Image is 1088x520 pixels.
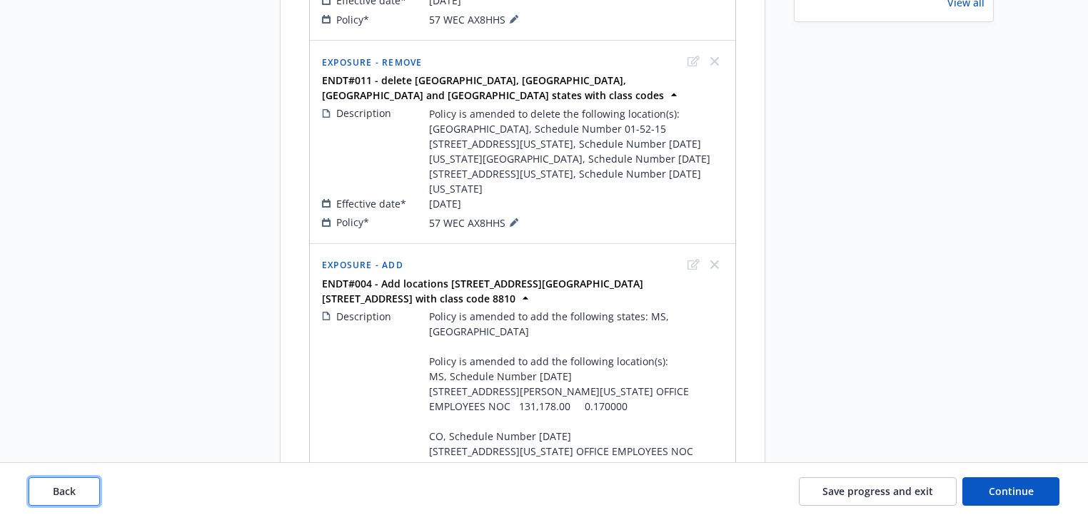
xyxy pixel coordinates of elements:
[706,256,723,273] span: close
[29,477,100,506] button: Back
[336,309,391,324] span: Description
[336,196,406,211] span: Effective date*
[962,477,1059,506] button: Continue
[322,277,643,305] strong: ENDT#004 - Add locations [STREET_ADDRESS][GEOGRAPHIC_DATA][STREET_ADDRESS] with class code 8810
[336,106,391,121] span: Description
[429,214,523,231] span: 57 WEC AX8HHS
[429,106,710,196] span: Policy is amended to delete the following location(s): [GEOGRAPHIC_DATA], Schedule Number 01-52-1...
[336,12,369,27] span: Policy*
[685,256,702,273] span: edit
[429,309,723,474] span: Policy is amended to add the following states: MS, [GEOGRAPHIC_DATA] Policy is amended to add the...
[429,11,523,28] span: 57 WEC AX8HHS
[685,53,702,70] span: edit
[822,484,933,498] span: Save progress and exit
[53,484,76,498] span: Back
[322,259,403,271] span: Exposure - Add
[989,484,1034,498] span: Continue
[336,215,369,230] span: Policy*
[322,56,422,68] span: Exposure - Remove
[429,196,461,211] span: [DATE]
[322,73,664,102] strong: ENDT#011 - delete [GEOGRAPHIC_DATA], [GEOGRAPHIC_DATA], [GEOGRAPHIC_DATA] and [GEOGRAPHIC_DATA] s...
[799,477,957,506] button: Save progress and exit
[706,53,723,70] span: close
